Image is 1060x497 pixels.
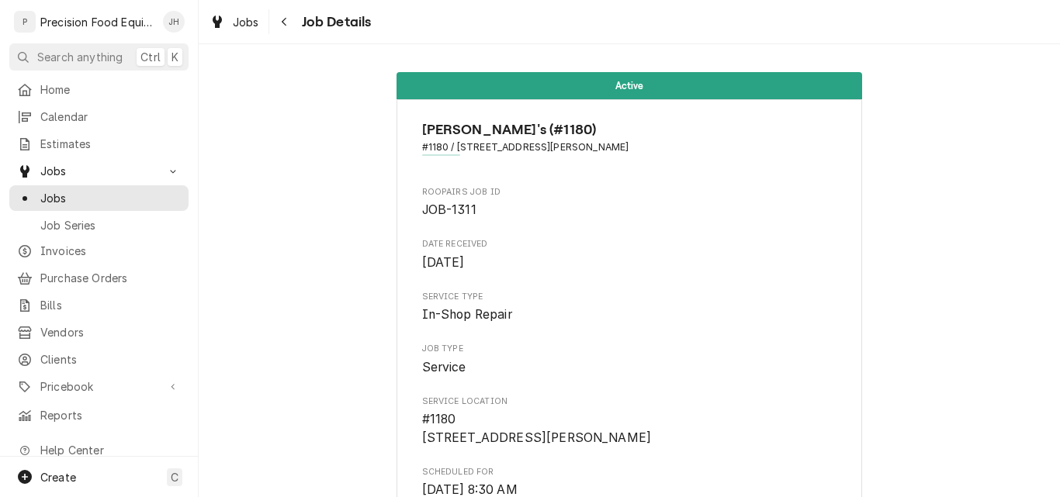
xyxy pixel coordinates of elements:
[40,324,181,340] span: Vendors
[422,466,837,478] span: Scheduled For
[40,378,158,395] span: Pricebook
[40,136,181,152] span: Estimates
[40,163,158,179] span: Jobs
[422,201,837,219] span: Roopairs Job ID
[422,482,518,497] span: [DATE] 8:30 AM
[9,319,189,345] a: Vendors
[14,11,36,33] div: P
[422,255,465,270] span: [DATE]
[615,81,644,91] span: Active
[9,238,189,264] a: Invoices
[171,469,178,485] span: C
[297,12,372,33] span: Job Details
[422,238,837,250] span: Date Received
[422,343,837,376] div: Job Type
[422,186,837,219] div: Roopairs Job ID
[40,109,181,125] span: Calendar
[40,217,181,233] span: Job Series
[9,265,189,291] a: Purchase Orders
[171,49,178,65] span: K
[422,307,512,322] span: In-Shop Repair
[422,202,476,217] span: JOB-1311
[9,402,189,428] a: Reports
[40,81,181,98] span: Home
[397,72,862,99] div: Status
[9,347,189,372] a: Clients
[9,437,189,463] a: Go to Help Center
[9,77,189,102] a: Home
[422,343,837,355] span: Job Type
[163,11,185,33] div: JH
[9,104,189,129] a: Calendar
[422,358,837,377] span: Job Type
[9,185,189,211] a: Jobs
[40,297,181,313] span: Bills
[9,43,189,71] button: Search anythingCtrlK
[9,131,189,157] a: Estimates
[9,292,189,318] a: Bills
[422,254,837,272] span: Date Received
[163,11,185,33] div: Jason Hertel's Avatar
[140,49,161,65] span: Ctrl
[422,238,837,271] div: Date Received
[422,291,837,303] span: Service Type
[40,270,181,286] span: Purchase Orders
[422,119,837,140] span: Name
[40,14,154,30] div: Precision Food Equipment LLC
[422,140,837,154] span: Address
[422,360,466,374] span: Service
[40,442,179,458] span: Help Center
[40,407,181,423] span: Reports
[422,305,837,324] span: Service Type
[37,49,123,65] span: Search anything
[422,119,837,167] div: Client Information
[9,212,189,238] a: Job Series
[40,471,76,484] span: Create
[9,374,189,399] a: Go to Pricebook
[422,395,837,447] div: Service Location
[422,186,837,198] span: Roopairs Job ID
[422,410,837,447] span: Service Location
[40,190,181,206] span: Jobs
[40,243,181,259] span: Invoices
[422,291,837,324] div: Service Type
[233,14,259,30] span: Jobs
[9,158,189,184] a: Go to Jobs
[40,351,181,368] span: Clients
[422,412,652,445] span: #1180 [STREET_ADDRESS][PERSON_NAME]
[272,9,297,34] button: Navigate back
[422,395,837,408] span: Service Location
[203,9,265,35] a: Jobs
